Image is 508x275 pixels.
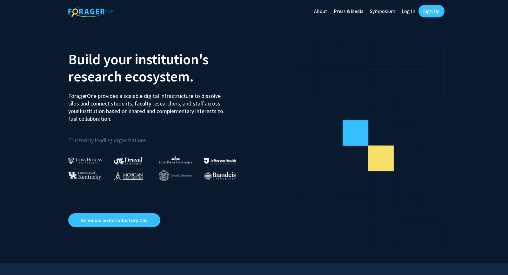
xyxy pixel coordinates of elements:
[418,5,444,17] a: Sign Up
[204,172,236,180] img: Brandeis University
[68,213,160,227] a: Opens in a new tab
[68,51,249,85] h2: Build your institution's research ecosystem.
[114,157,142,164] img: Drexel University
[68,157,102,164] img: Johns Hopkins University
[159,170,192,181] img: Cornell University
[68,87,228,123] p: ForagerOne provides a scalable digital infrastructure to dissolve silos and connect students, fac...
[68,171,101,180] img: University of Kentucky
[204,158,236,164] img: Thomas Jefferson University
[159,156,192,163] img: High Point University
[68,6,113,17] img: ForagerOne Logo
[68,128,249,145] p: Trusted by leading organizations
[114,171,143,180] img: Morgan State University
